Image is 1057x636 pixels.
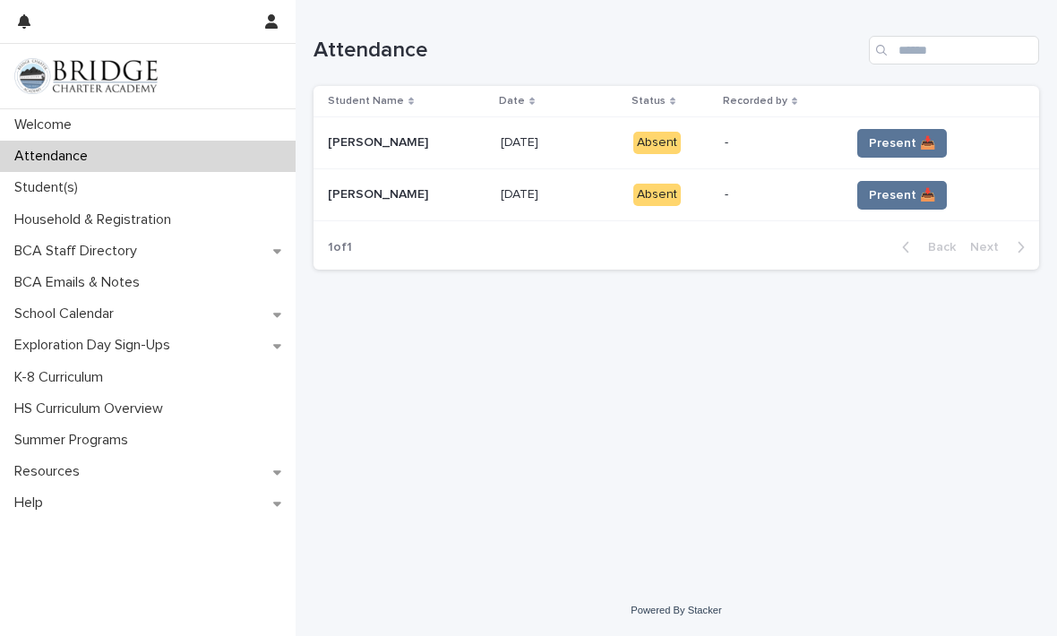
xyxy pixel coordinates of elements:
[7,211,185,228] p: Household & Registration
[314,38,862,64] h1: Attendance
[7,369,117,386] p: K-8 Curriculum
[328,184,432,202] p: [PERSON_NAME]
[631,605,721,615] a: Powered By Stacker
[632,91,666,111] p: Status
[314,169,1039,221] tr: [PERSON_NAME][PERSON_NAME] [DATE][DATE] Absent-Present 📥
[963,239,1039,255] button: Next
[633,184,681,206] div: Absent
[7,148,102,165] p: Attendance
[7,494,57,511] p: Help
[328,91,404,111] p: Student Name
[7,337,185,354] p: Exploration Day Sign-Ups
[7,179,92,196] p: Student(s)
[7,463,94,480] p: Resources
[7,305,128,322] p: School Calendar
[857,181,947,210] button: Present 📥
[869,36,1039,64] input: Search
[869,186,935,204] span: Present 📥
[857,129,947,158] button: Present 📥
[725,187,837,202] p: -
[970,241,1010,254] span: Next
[888,239,963,255] button: Back
[7,274,154,291] p: BCA Emails & Notes
[633,132,681,154] div: Absent
[499,91,525,111] p: Date
[7,400,177,417] p: HS Curriculum Overview
[14,58,158,94] img: V1C1m3IdTEidaUdm9Hs0
[725,135,837,150] p: -
[314,117,1039,169] tr: [PERSON_NAME][PERSON_NAME] [DATE][DATE] Absent-Present 📥
[7,243,151,260] p: BCA Staff Directory
[501,132,542,150] p: [DATE]
[328,132,432,150] p: [PERSON_NAME]
[501,184,542,202] p: [DATE]
[7,116,86,133] p: Welcome
[917,241,956,254] span: Back
[869,134,935,152] span: Present 📥
[314,226,366,270] p: 1 of 1
[723,91,787,111] p: Recorded by
[7,432,142,449] p: Summer Programs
